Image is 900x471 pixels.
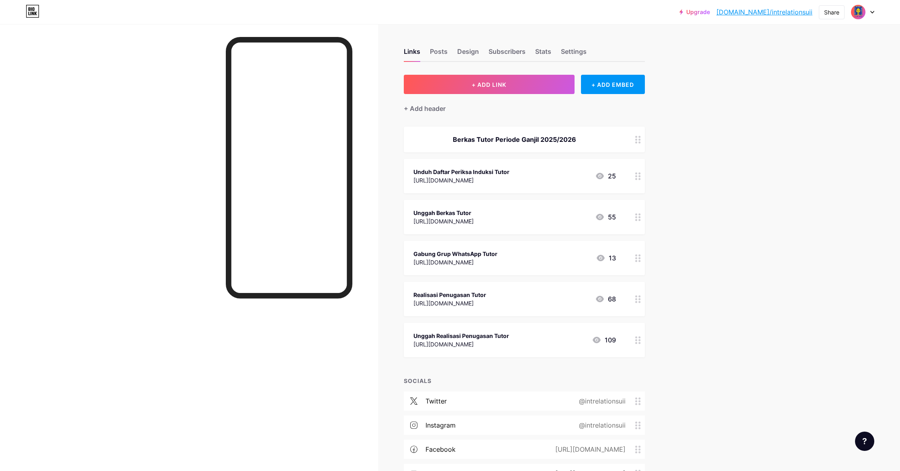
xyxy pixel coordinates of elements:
[413,168,509,176] div: Unduh Daftar Periksa Induksi Tutor
[592,335,616,345] div: 109
[457,47,479,61] div: Design
[581,75,645,94] div: + ADD EMBED
[413,291,486,299] div: Realisasi Penugasan Tutor
[404,377,645,385] div: SOCIALS
[566,420,635,430] div: @intrelationsuii
[535,47,551,61] div: Stats
[824,8,839,16] div: Share
[413,217,474,225] div: [URL][DOMAIN_NAME]
[425,444,456,454] div: facebook
[430,47,448,61] div: Posts
[595,294,616,304] div: 68
[413,340,509,348] div: [URL][DOMAIN_NAME]
[404,75,575,94] button: + ADD LINK
[413,250,497,258] div: Gabung Grup WhatsApp Tutor
[413,209,474,217] div: Unggah Berkas Tutor
[489,47,526,61] div: Subscribers
[561,47,587,61] div: Settings
[542,444,635,454] div: [URL][DOMAIN_NAME]
[413,258,497,266] div: [URL][DOMAIN_NAME]
[679,9,710,15] a: Upgrade
[413,135,616,144] div: Berkas Tutor Periode Ganjil 2025/2026
[851,4,866,20] img: Hubungan Internasional
[472,81,506,88] span: + ADD LINK
[595,171,616,181] div: 25
[404,47,420,61] div: Links
[404,104,446,113] div: + Add header
[425,420,456,430] div: instagram
[425,396,447,406] div: twitter
[413,299,486,307] div: [URL][DOMAIN_NAME]
[595,212,616,222] div: 55
[413,332,509,340] div: Unggah Realisasi Penugasan Tutor
[716,7,812,17] a: [DOMAIN_NAME]/intrelationsuii
[596,253,616,263] div: 13
[566,396,635,406] div: @intrelationsuii
[413,176,509,184] div: [URL][DOMAIN_NAME]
